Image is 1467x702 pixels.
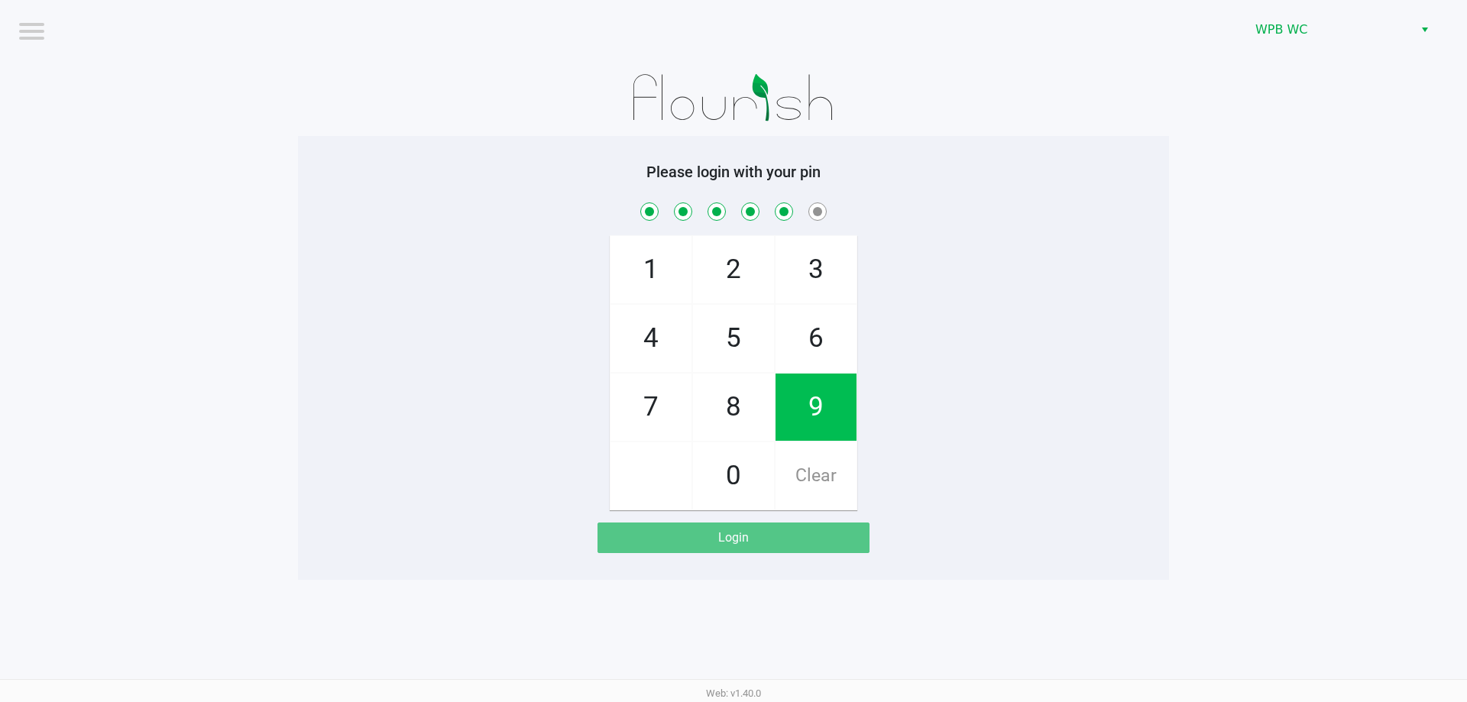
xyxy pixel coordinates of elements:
span: 4 [610,305,691,372]
span: Clear [776,442,857,510]
button: Select [1414,16,1436,44]
span: 0 [693,442,774,510]
span: 9 [776,374,857,441]
span: 1 [610,236,691,303]
span: 7 [610,374,691,441]
span: 6 [776,305,857,372]
span: 5 [693,305,774,372]
h5: Please login with your pin [309,163,1158,181]
span: 2 [693,236,774,303]
span: 3 [776,236,857,303]
span: Web: v1.40.0 [706,687,761,699]
span: WPB WC [1255,21,1404,39]
span: 8 [693,374,774,441]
